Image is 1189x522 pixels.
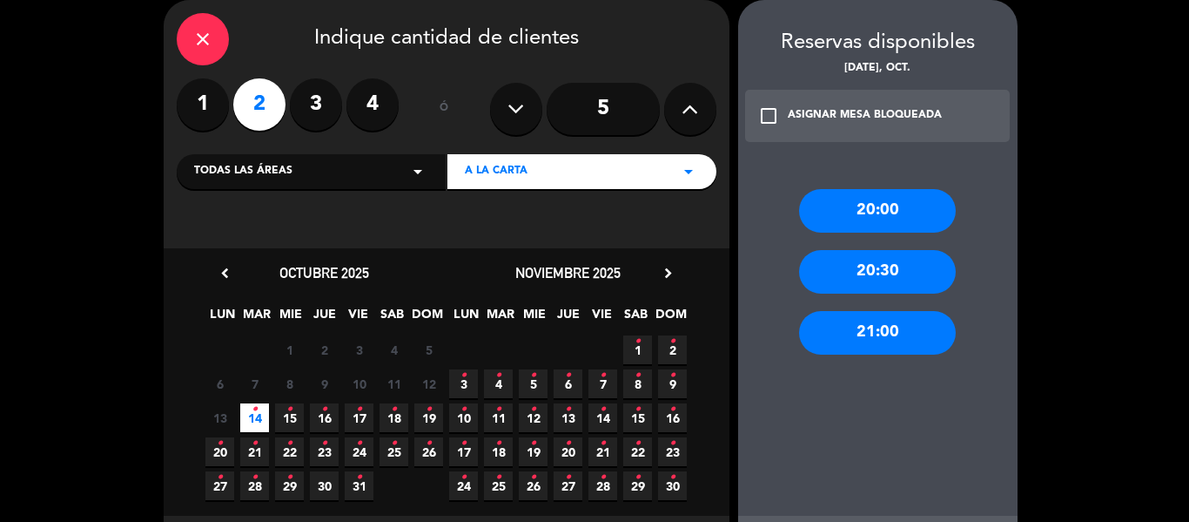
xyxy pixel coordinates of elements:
[669,396,675,424] i: •
[658,471,687,500] span: 30
[658,403,687,432] span: 16
[600,362,606,390] i: •
[414,336,443,364] span: 5
[565,430,571,458] i: •
[242,304,271,333] span: MAR
[623,437,652,466] span: 22
[658,336,687,364] span: 2
[416,78,473,139] div: ó
[565,464,571,491] i: •
[345,437,373,466] span: 24
[655,304,684,333] span: DOM
[380,369,408,398] span: 11
[310,471,339,500] span: 30
[658,437,687,466] span: 23
[520,304,548,333] span: MIE
[391,430,397,458] i: •
[205,369,234,398] span: 6
[588,471,617,500] span: 28
[460,396,467,424] i: •
[205,403,234,432] span: 13
[240,471,269,500] span: 28
[310,437,339,466] span: 23
[635,362,641,390] i: •
[600,396,606,424] i: •
[484,437,513,466] span: 18
[600,464,606,491] i: •
[426,396,432,424] i: •
[310,369,339,398] span: 9
[635,464,641,491] i: •
[658,369,687,398] span: 9
[177,78,229,131] label: 1
[252,464,258,491] i: •
[233,78,285,131] label: 2
[344,304,373,333] span: VIE
[519,471,547,500] span: 26
[495,362,501,390] i: •
[345,471,373,500] span: 31
[623,369,652,398] span: 8
[378,304,406,333] span: SAB
[530,430,536,458] i: •
[484,369,513,398] span: 4
[412,304,440,333] span: DOM
[623,403,652,432] span: 15
[414,403,443,432] span: 19
[554,369,582,398] span: 6
[519,437,547,466] span: 19
[345,403,373,432] span: 17
[495,464,501,491] i: •
[623,336,652,364] span: 1
[356,396,362,424] i: •
[519,403,547,432] span: 12
[635,430,641,458] i: •
[177,13,716,65] div: Indique cantidad de clientes
[799,189,956,233] div: 20:00
[530,396,536,424] i: •
[484,471,513,500] span: 25
[758,105,779,126] i: check_box_outline_blank
[495,430,501,458] i: •
[310,336,339,364] span: 2
[217,464,223,491] i: •
[345,336,373,364] span: 3
[217,430,223,458] i: •
[310,403,339,432] span: 16
[208,304,237,333] span: LUN
[515,264,621,281] span: noviembre 2025
[321,430,327,458] i: •
[465,163,527,180] span: A LA CARTA
[659,264,677,282] i: chevron_right
[635,328,641,356] i: •
[799,311,956,355] div: 21:00
[588,437,617,466] span: 21
[240,403,269,432] span: 14
[449,403,478,432] span: 10
[240,369,269,398] span: 7
[407,161,428,182] i: arrow_drop_down
[554,437,582,466] span: 20
[240,437,269,466] span: 21
[216,264,234,282] i: chevron_left
[669,328,675,356] i: •
[310,304,339,333] span: JUE
[205,471,234,500] span: 27
[738,26,1018,60] div: Reservas disponibles
[391,396,397,424] i: •
[380,437,408,466] span: 25
[669,464,675,491] i: •
[669,430,675,458] i: •
[621,304,650,333] span: SAB
[275,336,304,364] span: 1
[554,471,582,500] span: 27
[194,163,292,180] span: Todas las áreas
[286,430,292,458] i: •
[788,107,942,125] div: ASIGNAR MESA BLOQUEADA
[530,362,536,390] i: •
[346,78,399,131] label: 4
[635,396,641,424] i: •
[275,403,304,432] span: 15
[519,369,547,398] span: 5
[426,430,432,458] i: •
